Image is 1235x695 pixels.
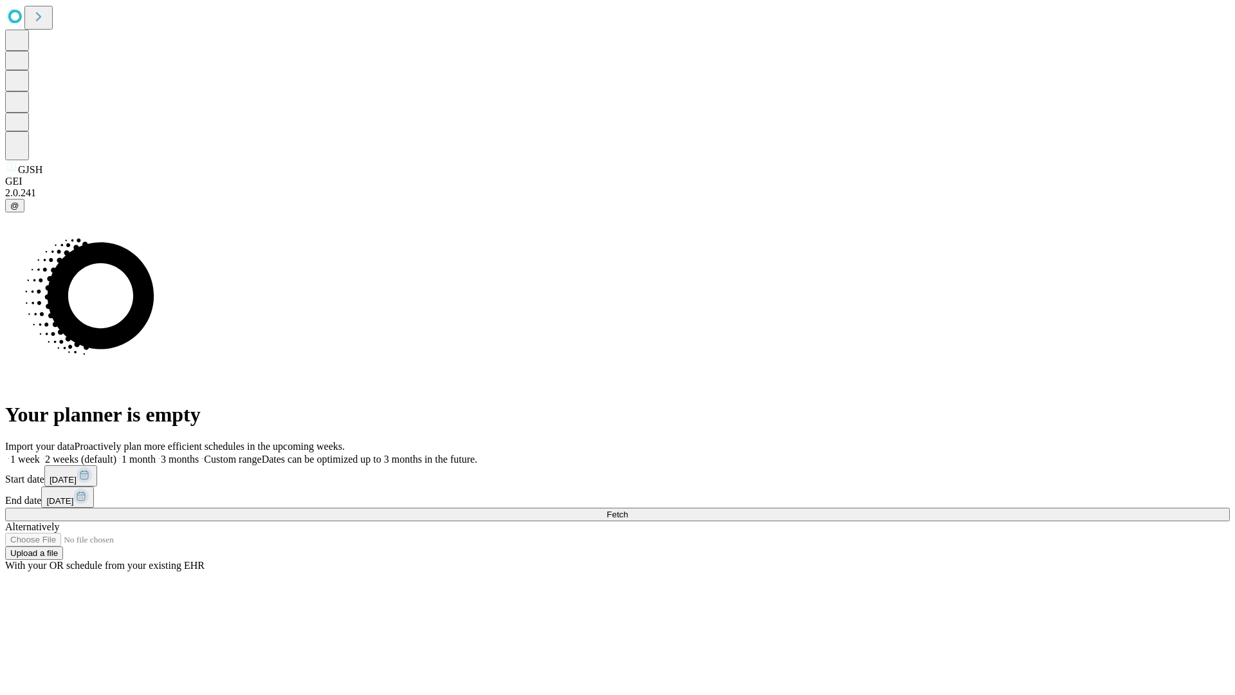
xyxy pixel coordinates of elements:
span: Custom range [204,454,261,465]
div: End date [5,486,1230,508]
span: Import your data [5,441,75,452]
h1: Your planner is empty [5,403,1230,427]
div: GEI [5,176,1230,187]
button: Fetch [5,508,1230,521]
button: [DATE] [41,486,94,508]
button: [DATE] [44,465,97,486]
div: 2.0.241 [5,187,1230,199]
span: [DATE] [46,496,73,506]
span: 2 weeks (default) [45,454,116,465]
span: [DATE] [50,475,77,485]
span: 1 week [10,454,40,465]
span: @ [10,201,19,210]
span: 3 months [161,454,199,465]
button: Upload a file [5,546,63,560]
button: @ [5,199,24,212]
span: Proactively plan more efficient schedules in the upcoming weeks. [75,441,345,452]
div: Start date [5,465,1230,486]
span: 1 month [122,454,156,465]
span: Dates can be optimized up to 3 months in the future. [262,454,477,465]
span: Fetch [607,510,628,519]
span: With your OR schedule from your existing EHR [5,560,205,571]
span: Alternatively [5,521,59,532]
span: GJSH [18,164,42,175]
